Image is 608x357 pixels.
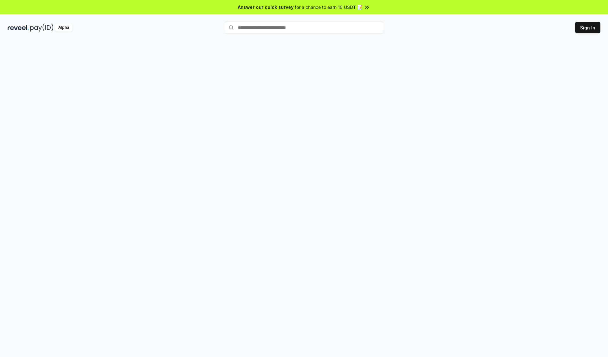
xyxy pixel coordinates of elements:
span: Answer our quick survey [238,4,294,10]
img: pay_id [30,24,54,32]
div: Alpha [55,24,73,32]
button: Sign In [575,22,600,33]
span: for a chance to earn 10 USDT 📝 [295,4,363,10]
img: reveel_dark [8,24,29,32]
